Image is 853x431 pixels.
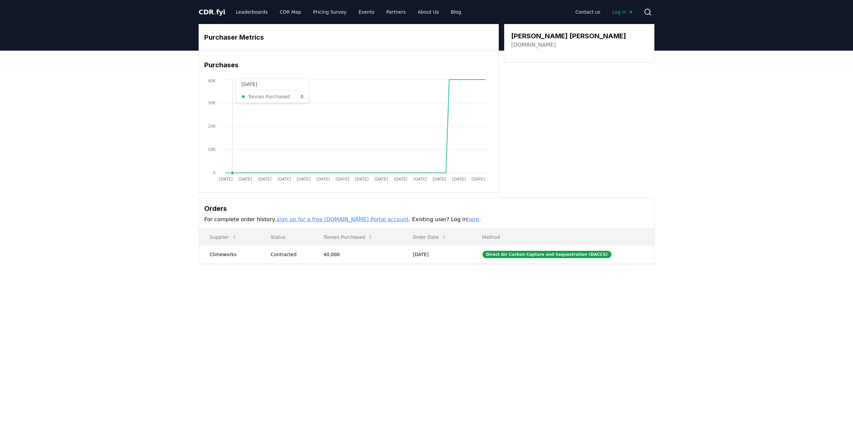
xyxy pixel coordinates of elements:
[413,177,427,182] tspan: [DATE]
[231,6,273,18] a: Leaderboards
[208,124,216,129] tspan: 20K
[271,251,307,258] div: Contracted
[408,230,452,244] button: Order Date
[199,245,260,263] td: Climeworks
[239,177,252,182] tspan: [DATE]
[570,6,638,18] nav: Main
[214,8,216,16] span: .
[355,177,369,182] tspan: [DATE]
[402,245,472,263] td: [DATE]
[278,177,291,182] tspan: [DATE]
[277,216,409,222] a: sign up for a free [DOMAIN_NAME] Portal account
[612,9,633,15] span: Log in
[204,60,493,70] h3: Purchases
[204,32,493,42] h3: Purchaser Metrics
[607,6,638,18] a: Log in
[204,204,649,214] h3: Orders
[381,6,411,18] a: Partners
[316,177,330,182] tspan: [DATE]
[413,6,444,18] a: About Us
[208,101,216,105] tspan: 30K
[445,6,466,18] a: Blog
[375,177,388,182] tspan: [DATE]
[318,230,379,244] button: Tonnes Purchased
[570,6,606,18] a: Contact us
[275,6,307,18] a: CDR Map
[213,171,216,175] tspan: 0
[231,6,466,18] nav: Main
[477,234,649,240] p: Method
[353,6,380,18] a: Events
[297,177,311,182] tspan: [DATE]
[511,31,626,41] h3: [PERSON_NAME] [PERSON_NAME]
[208,79,216,83] tspan: 40K
[482,251,611,258] div: Direct Air Carbon Capture and Sequestration (DACCS)
[204,215,649,223] p: For complete order history, . Existing user? Log in .
[394,177,408,182] tspan: [DATE]
[208,147,216,152] tspan: 10K
[452,177,466,182] tspan: [DATE]
[199,7,225,17] a: CDR.fyi
[467,216,479,222] a: here
[219,177,233,182] tspan: [DATE]
[313,245,402,263] td: 40,000
[199,8,225,16] span: CDR fyi
[204,230,242,244] button: Supplier
[336,177,349,182] tspan: [DATE]
[471,177,485,182] tspan: [DATE]
[258,177,272,182] tspan: [DATE]
[308,6,352,18] a: Pricing Survey
[265,234,307,240] p: Status
[511,41,556,49] a: [DOMAIN_NAME]
[433,177,446,182] tspan: [DATE]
